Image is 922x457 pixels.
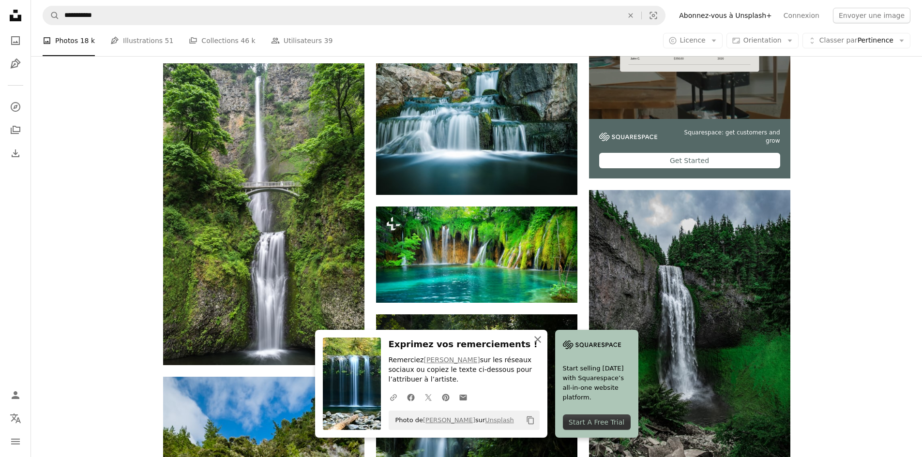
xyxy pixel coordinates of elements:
[620,6,641,25] button: Effacer
[165,35,174,46] span: 51
[110,25,173,56] a: Illustrations 51
[402,387,420,407] a: Partagez-leFacebook
[423,356,480,364] a: [PERSON_NAME]
[271,25,333,56] a: Utilisateurs 39
[522,412,539,428] button: Copier dans le presse-papier
[599,133,657,141] img: file-1747939142011-51e5cc87e3c9
[241,35,255,46] span: 46 k
[555,330,638,438] a: Start selling [DATE] with Squarespace’s all-in-one website platform.Start A Free Trial
[437,387,454,407] a: Partagez-lePinterest
[6,31,25,50] a: Photos
[43,6,60,25] button: Rechercher sur Unsplash
[376,63,577,194] img: cascade pendant la journée
[6,54,25,74] a: Illustrations
[6,432,25,451] button: Menu
[6,385,25,405] a: Connexion / S’inscrire
[673,8,778,23] a: Abonnez-vous à Unsplash+
[833,8,910,23] button: Envoyer une image
[6,409,25,428] button: Langue
[6,6,25,27] a: Accueil — Unsplash
[743,36,782,44] span: Orientation
[802,33,910,48] button: Classer parPertinence
[423,416,475,424] a: [PERSON_NAME]
[563,364,631,402] span: Start selling [DATE] with Squarespace’s all-in-one website platform.
[389,338,540,352] h3: Exprimez vos remerciements !
[563,414,631,430] div: Start A Free Trial
[726,33,799,48] button: Orientation
[189,25,255,56] a: Collections 46 k
[669,129,780,145] span: Squarespace: get customers and grow
[389,355,540,384] p: Remerciez sur les réseaux sociaux ou copiez le texte ci-dessous pour l’attribuer à l’artiste.
[778,8,825,23] a: Connexion
[43,6,665,25] form: Rechercher des visuels sur tout le site
[420,387,437,407] a: Partagez-leTwitter
[376,250,577,259] a: Paysage exotique de cascade et de lac du parc national des lacs de Plitvice, patrimoine mondial n...
[563,338,621,352] img: file-1705255347840-230a6ab5bca9image
[485,416,514,424] a: Unsplash
[376,125,577,133] a: cascade pendant la journée
[391,413,514,428] span: Photo de sur
[642,6,665,25] button: Recherche de visuels
[589,336,790,345] a: paysage de cascades pendant la journée
[819,36,858,44] span: Classer par
[663,33,723,48] button: Licence
[6,120,25,140] a: Collections
[680,36,706,44] span: Licence
[599,153,780,168] div: Get Started
[376,206,577,303] img: Paysage exotique de cascade et de lac du parc national des lacs de Plitvice, patrimoine mondial n...
[163,210,364,219] a: gray concrete bridge and waterfalls during daytime
[6,144,25,163] a: Historique de téléchargement
[819,36,893,45] span: Pertinence
[163,63,364,365] img: gray concrete bridge and waterfalls during daytime
[6,97,25,117] a: Explorer
[324,35,333,46] span: 39
[454,387,472,407] a: Partager par mail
